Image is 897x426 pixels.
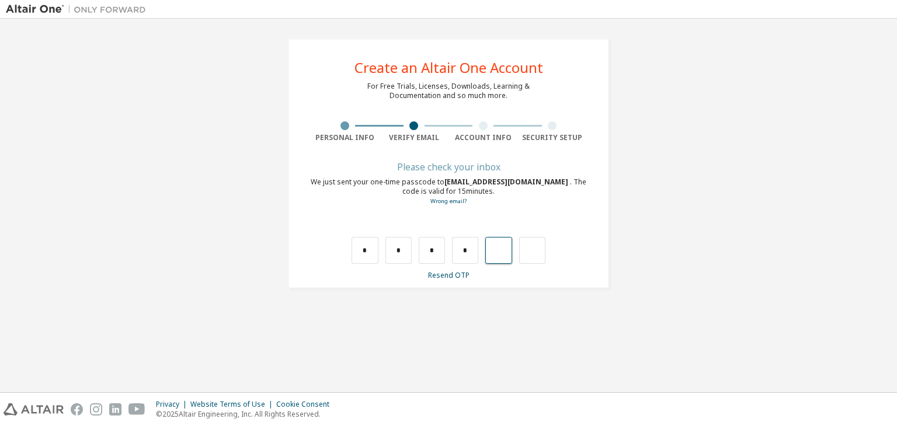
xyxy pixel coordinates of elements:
[276,400,336,409] div: Cookie Consent
[430,197,467,205] a: Go back to the registration form
[6,4,152,15] img: Altair One
[354,61,543,75] div: Create an Altair One Account
[156,409,336,419] p: © 2025 Altair Engineering, Inc. All Rights Reserved.
[380,133,449,142] div: Verify Email
[190,400,276,409] div: Website Terms of Use
[4,403,64,415] img: altair_logo.svg
[109,403,121,415] img: linkedin.svg
[90,403,102,415] img: instagram.svg
[310,163,587,170] div: Please check your inbox
[128,403,145,415] img: youtube.svg
[71,403,83,415] img: facebook.svg
[448,133,518,142] div: Account Info
[428,270,470,280] a: Resend OTP
[518,133,587,142] div: Security Setup
[367,82,530,100] div: For Free Trials, Licenses, Downloads, Learning & Documentation and so much more.
[156,400,190,409] div: Privacy
[444,177,570,187] span: [EMAIL_ADDRESS][DOMAIN_NAME]
[310,177,587,206] div: We just sent your one-time passcode to . The code is valid for 15 minutes.
[310,133,380,142] div: Personal Info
